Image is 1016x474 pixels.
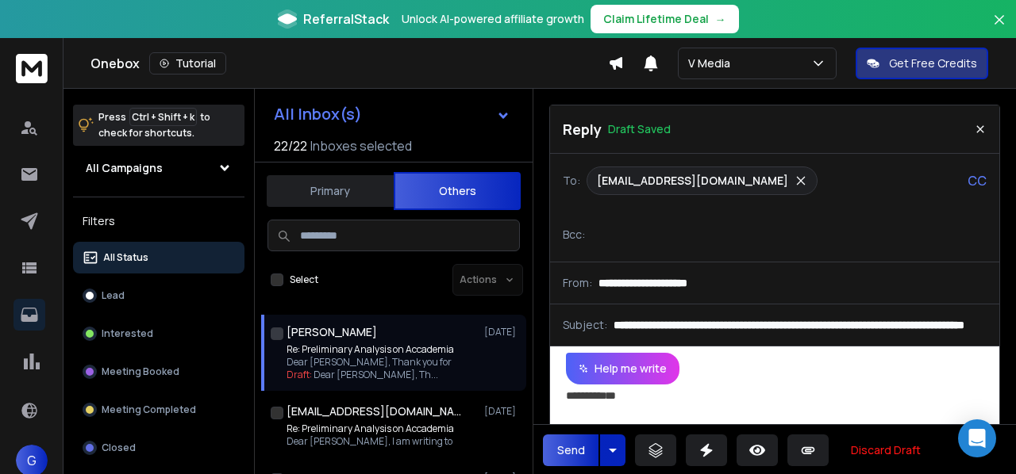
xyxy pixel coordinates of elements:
[591,5,739,33] button: Claim Lifetime Deal→
[958,419,996,457] div: Open Intercom Messenger
[290,273,318,286] label: Select
[563,317,607,333] p: Subject:
[274,106,362,122] h1: All Inbox(s)
[287,435,454,448] p: Dear [PERSON_NAME], I am writing to
[129,108,197,126] span: Ctrl + Shift + k
[287,368,312,381] span: Draft:
[543,434,598,466] button: Send
[73,394,244,426] button: Meeting Completed
[287,343,454,356] p: Re: Preliminary Analysis on Accademia
[889,55,977,71] p: Get Free Credits
[563,275,592,291] p: From:
[86,160,163,176] h1: All Campaigns
[715,11,726,27] span: →
[73,432,244,464] button: Closed
[73,242,244,273] button: All Status
[303,10,389,29] span: ReferralStack
[102,403,196,416] p: Meeting Completed
[102,327,153,340] p: Interested
[274,136,307,155] span: 22 / 22
[73,356,244,388] button: Meeting Booked
[484,326,520,338] p: [DATE]
[968,171,987,190] p: CC
[149,52,226,75] button: Tutorial
[287,422,454,435] p: Re: Preliminary Analysis on Accademia
[314,368,438,381] span: Dear [PERSON_NAME], Th ...
[261,98,523,130] button: All Inbox(s)
[688,55,737,71] p: V Media
[73,280,244,312] button: Lead
[394,172,521,210] button: Others
[287,356,454,369] p: Dear [PERSON_NAME], Thank you for
[989,10,1010,48] button: Close banner
[73,210,244,232] h3: Filters
[597,173,788,189] p: [EMAIL_ADDRESS][DOMAIN_NAME]
[102,442,136,454] p: Closed
[563,173,580,189] p: To:
[484,405,520,418] p: [DATE]
[73,318,244,350] button: Interested
[103,251,148,264] p: All Status
[856,48,988,79] button: Get Free Credits
[102,289,125,302] p: Lead
[73,152,244,184] button: All Campaigns
[102,365,179,378] p: Meeting Booked
[310,136,412,155] h3: Inboxes selected
[98,109,210,141] p: Press to check for shortcuts.
[563,118,602,140] p: Reply
[608,121,671,137] p: Draft Saved
[402,11,584,27] p: Unlock AI-powered affiliate growth
[838,434,933,466] button: Discard Draft
[563,227,585,243] p: Bcc:
[90,52,608,75] div: Onebox
[287,324,377,340] h1: [PERSON_NAME]
[267,174,394,208] button: Primary
[566,353,679,384] button: Help me write
[287,403,461,419] h1: [EMAIL_ADDRESS][DOMAIN_NAME]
